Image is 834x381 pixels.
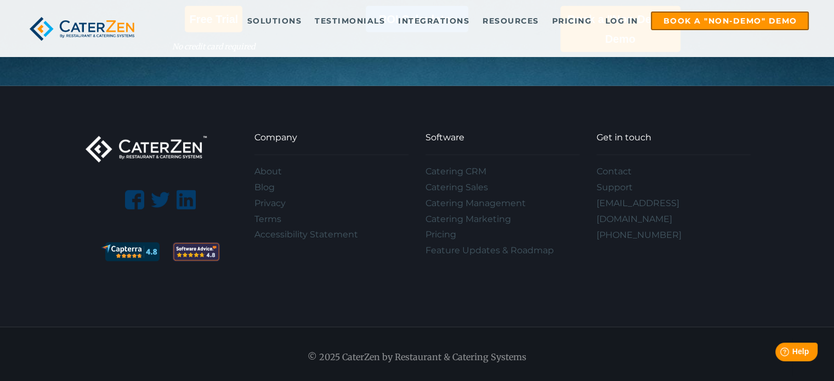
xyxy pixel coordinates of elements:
iframe: Help widget launcher [736,338,822,369]
div: Navigation Menu [597,164,751,227]
div: Navigation Menu [159,12,809,30]
span: © 2025 CaterZen by Restaurant & Catering Systems [308,351,526,362]
img: 2f292e5e-fb25-4ed3-a5c2-a6d200b6205d [173,242,220,261]
a: [PHONE_NUMBER] [597,230,682,240]
a: Privacy [254,196,409,212]
div: Navigation Menu [254,164,409,243]
a: Solutions [242,13,308,29]
img: twitter-logo-silhouette.png [151,190,170,209]
a: [EMAIL_ADDRESS][DOMAIN_NAME] [597,196,751,228]
a: About [254,164,409,180]
a: Accessibility Statement [254,227,409,243]
a: Catering Sales [425,180,580,196]
a: Pricing [547,13,598,29]
span: Software [425,132,464,143]
img: caterzen [25,12,139,46]
a: Catering CRM [425,164,580,180]
a: Testimonials [309,13,390,29]
a: Support [597,180,751,196]
span: Company [254,132,297,143]
span: Get in touch [597,132,651,143]
a: Catering Management [425,196,580,212]
a: Integrations [393,13,475,29]
a: Resources [477,13,544,29]
img: caterzen-logo-white-transparent [83,130,209,168]
img: facebook-logo.png [125,190,144,209]
a: Book a "Non-Demo" Demo [651,12,809,30]
a: Terms [254,212,409,228]
a: Blog [254,180,409,196]
a: Feature Updates & Roadmap [425,243,580,259]
div: Navigation Menu [425,164,580,259]
a: Log in [599,13,643,29]
a: Pricing [425,227,580,243]
img: catering software reviews [101,242,160,261]
a: Contact [597,164,751,180]
a: Catering Marketing [425,212,580,228]
img: linkedin-logo.png [177,190,196,209]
